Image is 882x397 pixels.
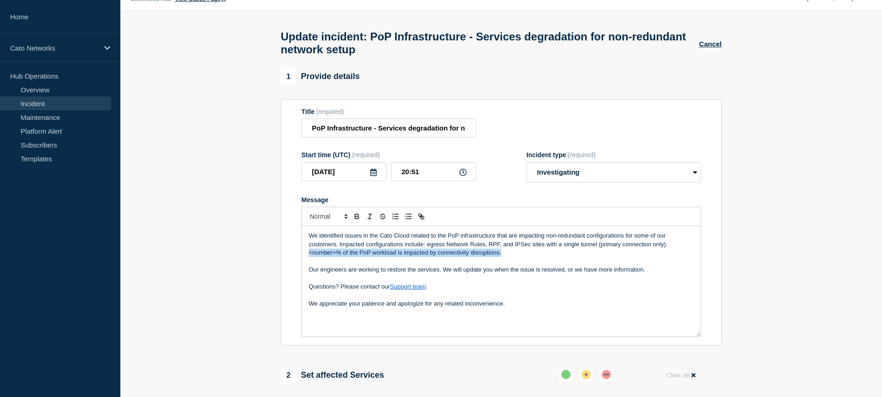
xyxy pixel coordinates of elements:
div: Title [301,108,476,115]
a: Support team [390,283,426,290]
div: down [602,370,611,379]
p: We appreciate your patience and apologize for any related inconvenience. [309,300,694,308]
p: Cato Networks [10,44,98,52]
button: Cancel [699,40,722,48]
button: affected [578,366,594,383]
span: (required) [352,151,380,159]
div: Provide details [281,69,360,85]
button: Toggle italic text [363,211,376,222]
div: Start time (UTC) [301,151,476,159]
button: Toggle strikethrough text [376,211,389,222]
div: up [561,370,571,379]
input: HH:MM [391,162,476,181]
p: <number>% of the PoP workload is impacted by connectivity disruptions. [309,249,694,257]
div: Incident type [526,151,701,159]
div: Message [302,226,701,336]
button: Toggle ordered list [389,211,402,222]
span: (required) [568,151,596,159]
input: YYYY-MM-DD [301,162,386,181]
button: Toggle bold text [351,211,363,222]
button: Clear all [661,366,701,384]
p: Questions? Please contact our . [309,283,694,291]
p: Our engineers are working to restore the services. We will update you when the issue is resolved,... [309,266,694,274]
span: 1 [281,69,296,85]
div: Set affected Services [281,368,384,383]
div: affected [582,370,591,379]
div: Message [301,196,701,204]
span: (required) [316,108,344,115]
button: up [558,366,574,383]
button: down [598,366,615,383]
span: Font size [305,211,351,222]
select: Incident type [526,162,701,182]
input: Title [301,119,476,137]
p: We identified issues in the Cato Cloud related to the PoP infrastructure that are impacting non-r... [309,232,694,249]
span: 2 [281,368,296,383]
button: Toggle bulleted list [402,211,415,222]
h1: Update incident: PoP Infrastructure - Services degradation for non-redundant network setup [281,30,699,56]
button: Toggle link [415,211,428,222]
